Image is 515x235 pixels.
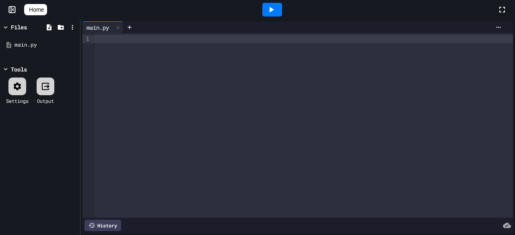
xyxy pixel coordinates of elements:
a: Home [24,4,47,15]
div: Tools [11,65,27,74]
div: Files [11,23,27,31]
div: main.py [82,21,123,33]
div: main.py [82,23,113,32]
span: Home [29,6,44,14]
div: main.py [14,41,77,49]
div: Settings [6,97,29,104]
div: History [84,220,121,231]
div: Output [37,97,54,104]
div: 1 [82,35,91,43]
